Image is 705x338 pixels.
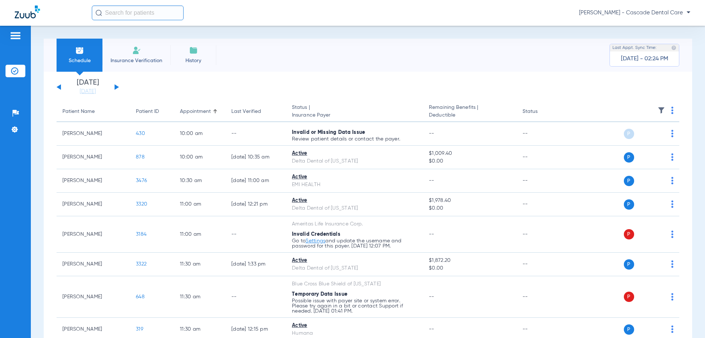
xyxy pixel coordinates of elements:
span: $1,009.40 [429,150,510,157]
a: Settings [305,238,325,243]
span: Temporary Data Issue [292,292,347,297]
div: Active [292,197,417,204]
span: [DATE] - 02:24 PM [621,55,668,63]
span: History [176,57,211,64]
th: Remaining Benefits | [423,102,516,122]
li: [DATE] [66,79,110,95]
iframe: Chat Widget [668,303,705,338]
span: -- [429,327,434,332]
div: Patient ID [136,108,168,115]
img: group-dot-blue.svg [671,130,673,137]
td: 11:30 AM [174,276,225,318]
span: Insurance Verification [108,57,165,64]
td: [DATE] 10:35 AM [225,146,286,169]
td: 10:00 AM [174,146,225,169]
td: -- [225,216,286,253]
span: 3184 [136,232,147,237]
a: [DATE] [66,88,110,95]
th: Status [517,102,566,122]
img: last sync help info [671,45,676,50]
span: 3320 [136,202,147,207]
td: 11:30 AM [174,253,225,276]
span: 648 [136,294,145,299]
div: Last Verified [231,108,280,115]
img: hamburger-icon [10,31,21,40]
div: Ameritas Life Insurance Corp. [292,220,417,228]
img: History [189,46,198,55]
span: [PERSON_NAME] - Cascade Dental Care [579,9,690,17]
span: 430 [136,131,145,136]
div: Delta Dental of [US_STATE] [292,157,417,165]
span: P [624,259,634,270]
img: group-dot-blue.svg [671,107,673,114]
div: EMI HEALTH [292,181,417,189]
div: Active [292,173,417,181]
td: [PERSON_NAME] [57,122,130,146]
img: Schedule [75,46,84,55]
img: Search Icon [95,10,102,16]
td: [PERSON_NAME] [57,216,130,253]
p: Possible issue with payer site or system error. Please try again in a bit or contact Support if n... [292,298,417,314]
td: -- [517,276,566,318]
td: [DATE] 1:33 PM [225,253,286,276]
th: Status | [286,102,423,122]
td: [PERSON_NAME] [57,146,130,169]
td: [PERSON_NAME] [57,276,130,318]
td: -- [225,276,286,318]
span: Schedule [62,57,97,64]
td: 10:00 AM [174,122,225,146]
td: -- [517,193,566,216]
td: [PERSON_NAME] [57,169,130,193]
img: group-dot-blue.svg [671,293,673,300]
td: -- [517,146,566,169]
span: 3476 [136,178,147,183]
span: -- [429,232,434,237]
span: -- [429,178,434,183]
span: P [624,229,634,239]
img: group-dot-blue.svg [671,200,673,208]
span: $0.00 [429,157,510,165]
span: Deductible [429,111,510,119]
span: 319 [136,327,143,332]
span: P [624,176,634,186]
img: group-dot-blue.svg [671,260,673,268]
span: Last Appt. Sync Time: [612,44,657,51]
td: -- [517,216,566,253]
td: -- [517,253,566,276]
span: $0.00 [429,264,510,272]
span: -- [429,294,434,299]
td: 11:00 AM [174,193,225,216]
span: $1,978.40 [429,197,510,204]
span: $1,872.20 [429,257,510,264]
td: [PERSON_NAME] [57,193,130,216]
div: Active [292,322,417,330]
div: Appointment [180,108,211,115]
td: [PERSON_NAME] [57,253,130,276]
td: 11:00 AM [174,216,225,253]
div: Active [292,150,417,157]
td: [DATE] 11:00 AM [225,169,286,193]
div: Blue Cross Blue Shield of [US_STATE] [292,280,417,288]
input: Search for patients [92,6,184,20]
div: Humana [292,330,417,337]
td: -- [517,169,566,193]
span: 3322 [136,261,147,267]
img: group-dot-blue.svg [671,153,673,161]
span: Invalid or Missing Data Issue [292,130,365,135]
img: Zuub Logo [15,6,40,18]
td: -- [225,122,286,146]
span: P [624,324,634,335]
td: -- [517,122,566,146]
span: P [624,152,634,163]
div: Patient Name [62,108,95,115]
span: P [624,129,634,139]
div: Active [292,257,417,264]
div: Patient ID [136,108,159,115]
div: Appointment [180,108,220,115]
p: Review patient details or contact the payer. [292,136,417,142]
td: 10:30 AM [174,169,225,193]
img: Manual Insurance Verification [132,46,141,55]
div: Last Verified [231,108,261,115]
img: group-dot-blue.svg [671,231,673,238]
